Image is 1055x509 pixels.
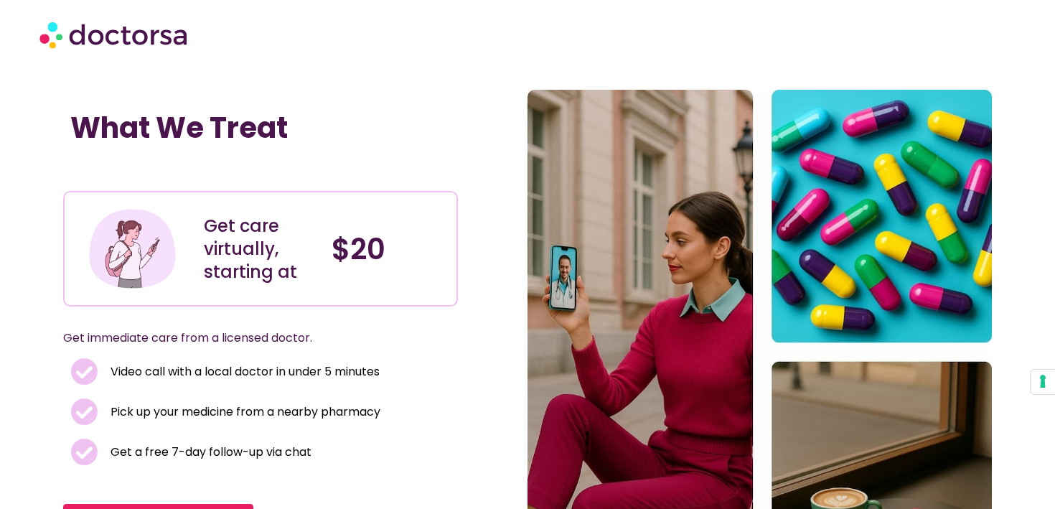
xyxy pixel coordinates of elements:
[107,442,311,462] span: Get a free 7-day follow-up via chat
[63,328,423,348] p: Get immediate care from a licensed doctor.
[107,362,380,382] span: Video call with a local doctor in under 5 minutes
[332,232,446,266] h4: $20
[1031,370,1055,394] button: Your consent preferences for tracking technologies
[87,203,178,294] img: Illustration depicting a young woman in a casual outfit, engaged with her smartphone. She has a p...
[107,402,380,422] span: Pick up your medicine from a nearby pharmacy
[204,215,318,284] div: Get care virtually, starting at
[70,159,286,177] iframe: Customer reviews powered by Trustpilot
[70,111,451,145] h1: What We Treat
